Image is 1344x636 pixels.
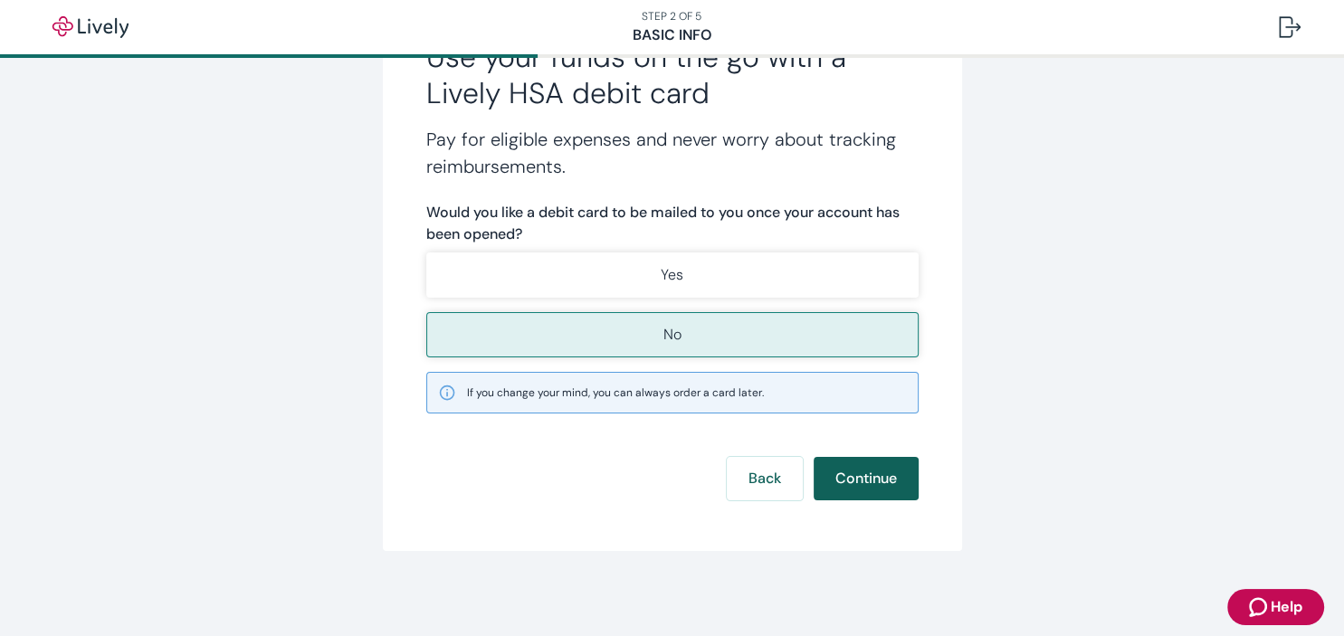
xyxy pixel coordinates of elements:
span: Help [1271,596,1302,618]
h2: Use your funds on the go with a Lively HSA debit card [426,39,919,111]
svg: Zendesk support icon [1249,596,1271,618]
label: Would you like a debit card to be mailed to you once your account has been opened? [426,202,919,245]
img: Lively [40,16,141,38]
button: Yes [426,252,919,298]
p: No [663,324,682,346]
span: If you change your mind, you can always order a card later. [467,384,764,401]
button: Log out [1264,5,1315,49]
p: Yes [661,264,683,286]
button: Back [727,457,803,500]
h4: Pay for eligible expenses and never worry about tracking reimbursements. [426,126,919,180]
button: Zendesk support iconHelp [1227,589,1324,625]
button: Continue [814,457,919,500]
button: No [426,312,919,357]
